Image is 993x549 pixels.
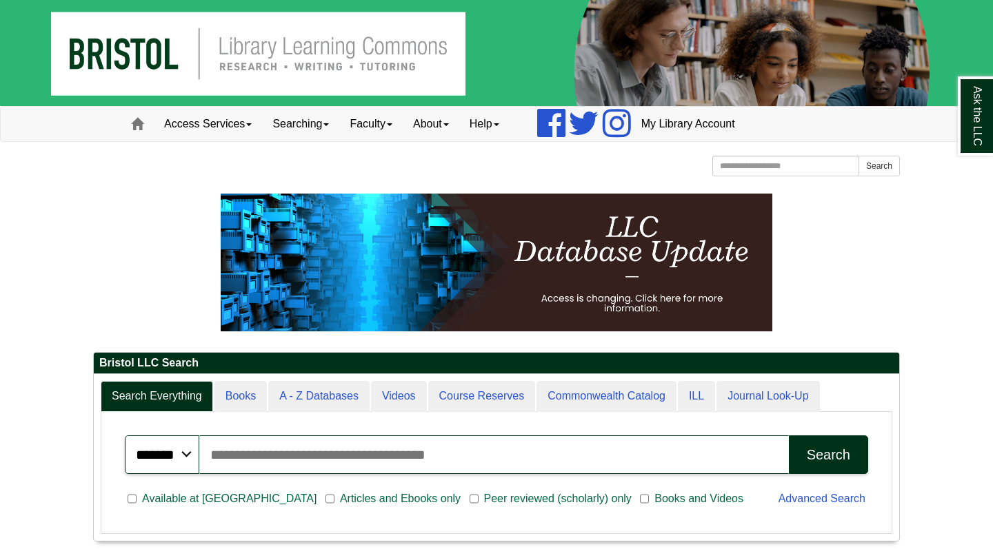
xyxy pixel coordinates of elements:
button: Search [789,435,868,474]
a: My Library Account [631,107,745,141]
h2: Bristol LLC Search [94,353,899,374]
a: A - Z Databases [268,381,370,412]
button: Search [859,156,900,176]
img: HTML tutorial [221,194,772,331]
a: Help [459,107,510,141]
span: Books and Videos [649,490,749,507]
a: Advanced Search [779,493,865,504]
div: Search [807,447,850,463]
a: Books [214,381,267,412]
a: About [403,107,459,141]
a: Access Services [154,107,262,141]
a: Course Reserves [428,381,536,412]
a: Commonwealth Catalog [536,381,676,412]
span: Peer reviewed (scholarly) only [479,490,637,507]
span: Available at [GEOGRAPHIC_DATA] [137,490,322,507]
a: Search Everything [101,381,213,412]
a: Faculty [339,107,403,141]
a: Searching [262,107,339,141]
a: Journal Look-Up [716,381,819,412]
input: Books and Videos [640,493,649,505]
input: Available at [GEOGRAPHIC_DATA] [128,493,137,505]
a: Videos [371,381,427,412]
a: ILL [678,381,715,412]
input: Peer reviewed (scholarly) only [470,493,479,505]
input: Articles and Ebooks only [325,493,334,505]
span: Articles and Ebooks only [334,490,466,507]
